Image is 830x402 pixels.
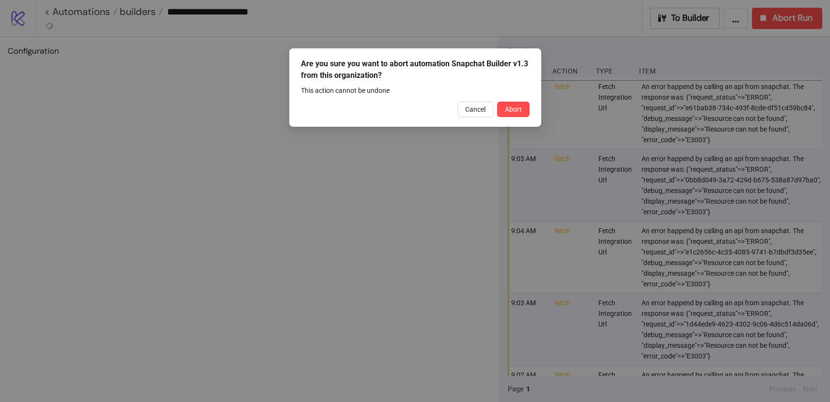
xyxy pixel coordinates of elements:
[497,102,530,117] button: Abort
[457,102,493,117] button: Cancel
[301,85,530,96] div: This action cannot be undone
[301,58,530,81] div: Are you sure you want to abort automation Snapchat Builder v1.3 from this organization?
[465,105,485,113] span: Cancel
[505,105,522,113] span: Abort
